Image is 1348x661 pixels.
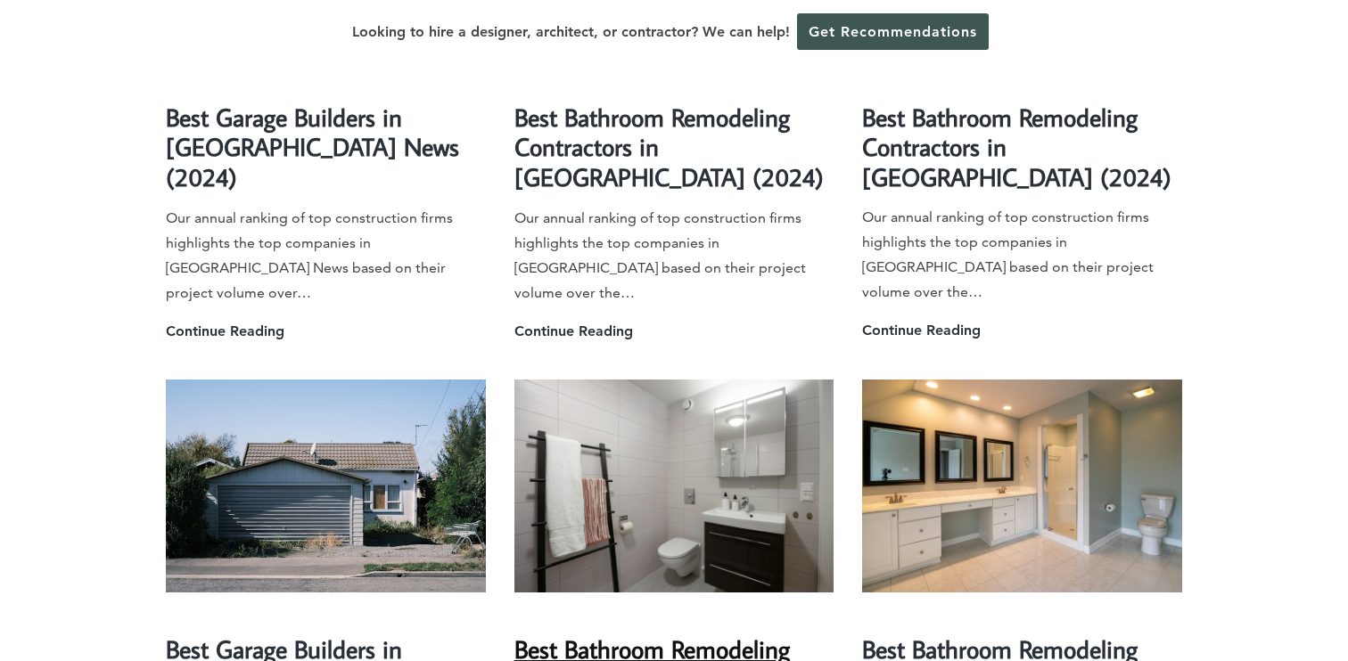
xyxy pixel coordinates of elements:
[514,101,824,193] a: Best Bathroom Remodeling Contractors in [GEOGRAPHIC_DATA] (2024)
[166,206,486,306] p: Our annual ranking of top construction firms highlights the top companies in [GEOGRAPHIC_DATA] Ne...
[166,319,284,344] a: Continue Reading
[166,101,459,193] a: Best Garage Builders in [GEOGRAPHIC_DATA] News (2024)
[862,101,1171,193] a: Best Bathroom Remodeling Contractors in [GEOGRAPHIC_DATA] (2024)
[797,13,989,50] a: Get Recommendations
[514,319,633,344] a: Continue Reading
[514,206,834,306] p: Our annual ranking of top construction firms highlights the top companies in [GEOGRAPHIC_DATA] ba...
[862,205,1182,305] p: Our annual ranking of top construction firms highlights the top companies in [GEOGRAPHIC_DATA] ba...
[862,318,981,343] a: Continue Reading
